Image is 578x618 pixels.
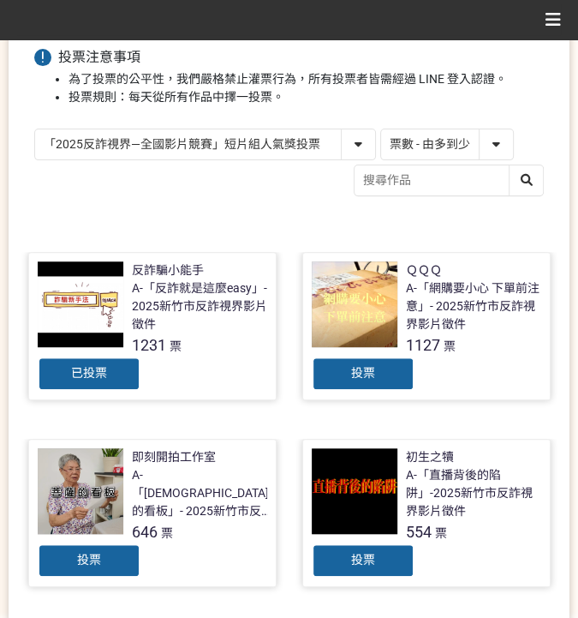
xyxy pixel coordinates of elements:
span: 票 [170,339,182,353]
span: 已投票 [71,366,107,380]
div: A-「反詐就是這麼easy」- 2025新竹市反詐視界影片徵件 [132,279,267,333]
a: ＱＱＱA-「網購要小心 下單前注意」- 2025新竹市反詐視界影片徵件1127票投票 [302,252,551,400]
div: A-「[DEMOGRAPHIC_DATA]的看板」- 2025新竹市反詐視界影片徵件 [132,466,269,520]
input: 搜尋作品 [355,165,543,195]
a: 初生之犢A-「直播背後的陷阱」-2025新竹市反詐視界影片徵件554票投票 [302,439,551,587]
span: 1127 [406,336,440,354]
span: 投票 [351,553,375,567]
span: 票 [161,526,173,540]
span: 投票注意事項 [58,49,140,65]
div: 初生之犢 [406,448,454,466]
span: 1231 [132,336,166,354]
span: 投票 [77,553,101,567]
li: 為了投票的公平性，我們嚴格禁止灌票行為，所有投票者皆需經過 LINE 登入認證。 [69,70,544,88]
a: 反詐騙小能手A-「反詐就是這麼easy」- 2025新竹市反詐視界影片徵件1231票已投票 [28,252,277,400]
span: 票 [444,339,456,353]
div: A-「網購要小心 下單前注意」- 2025新竹市反詐視界影片徵件 [406,279,541,333]
div: 即刻開拍工作室 [132,448,216,466]
span: 投票 [351,366,375,380]
a: 即刻開拍工作室A-「[DEMOGRAPHIC_DATA]的看板」- 2025新竹市反詐視界影片徵件646票投票 [28,439,277,587]
div: 反詐騙小能手 [132,261,204,279]
li: 投票規則：每天從所有作品中擇一投票。 [69,88,544,106]
div: ＱＱＱ [406,261,442,279]
span: 646 [132,523,158,541]
div: A-「直播背後的陷阱」-2025新竹市反詐視界影片徵件 [406,466,541,520]
span: 票 [435,526,447,540]
span: 554 [406,523,432,541]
